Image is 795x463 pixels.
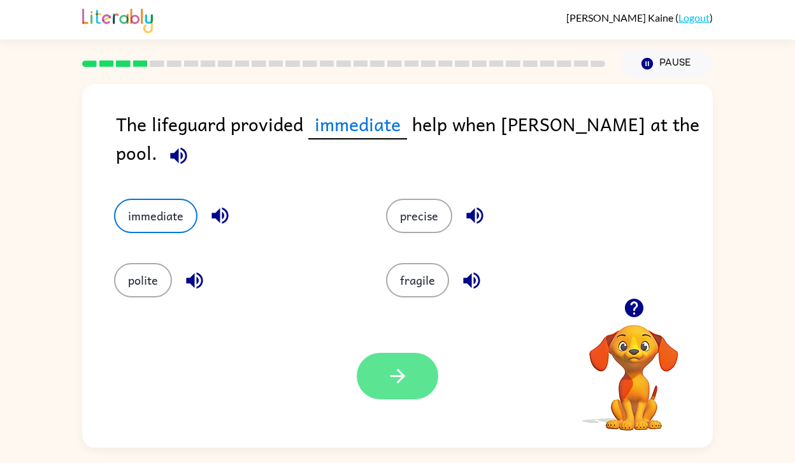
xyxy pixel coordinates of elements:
[570,305,698,432] video: Your browser must support playing .mp4 files to use Literably. Please try using another browser.
[114,199,197,233] button: immediate
[566,11,713,24] div: ( )
[386,263,449,297] button: fragile
[620,49,713,78] button: Pause
[116,110,713,173] div: The lifeguard provided help when [PERSON_NAME] at the pool.
[386,199,452,233] button: precise
[114,263,172,297] button: polite
[82,5,153,33] img: Literably
[678,11,710,24] a: Logout
[308,110,407,139] span: immediate
[566,11,675,24] span: [PERSON_NAME] Kaine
